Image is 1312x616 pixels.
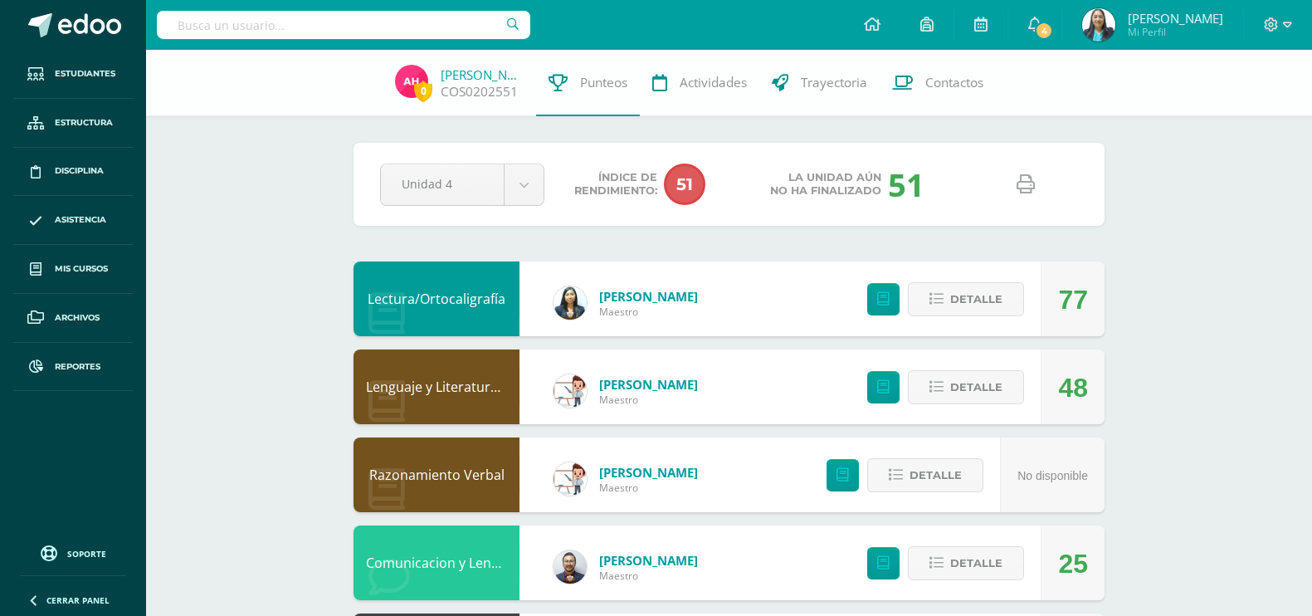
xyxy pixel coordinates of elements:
[369,466,505,484] a: Razonamiento Verbal
[1128,25,1223,39] span: Mi Perfil
[395,65,428,98] img: c30475755191437ff194ab05a7cc2646.png
[13,196,133,245] a: Asistencia
[67,548,106,560] span: Soporte
[55,213,106,227] span: Asistencia
[908,546,1024,580] button: Detalle
[414,81,432,101] span: 0
[13,148,133,197] a: Disciplina
[801,74,867,91] span: Trayectoria
[366,378,525,396] a: Lenguaje y Literatura 4to.
[366,554,543,572] a: Comunicacion y Lenguaje L3
[599,305,698,319] span: Maestro
[13,99,133,148] a: Estructura
[554,462,587,496] img: 66b8cf1cec89364a4f61a7e3b14e6833.png
[1058,526,1088,601] div: 25
[20,541,126,564] a: Soporte
[599,288,698,305] a: [PERSON_NAME]
[157,11,530,39] input: Busca un usuario...
[599,376,698,393] a: [PERSON_NAME]
[381,164,544,205] a: Unidad 4
[574,171,657,198] span: Índice de Rendimiento:
[680,74,747,91] span: Actividades
[354,262,519,336] div: Lectura/Ortocaligrafía
[599,569,698,583] span: Maestro
[880,50,996,116] a: Contactos
[759,50,880,116] a: Trayectoria
[55,116,113,130] span: Estructura
[888,163,924,206] div: 51
[599,481,698,495] span: Maestro
[1128,10,1223,27] span: [PERSON_NAME]
[536,50,640,116] a: Punteos
[925,74,983,91] span: Contactos
[55,262,108,276] span: Mis cursos
[580,74,627,91] span: Punteos
[554,550,587,584] img: ae0883259cc0ff7a98414bf9fd04ed3a.png
[441,66,524,83] a: [PERSON_NAME]
[13,294,133,343] a: Archivos
[441,83,518,100] a: COS0202551
[908,370,1024,404] button: Detalle
[368,290,505,308] a: Lectura/Ortocaligrafía
[13,245,133,294] a: Mis cursos
[1082,8,1115,42] img: dc7d38de1d5b52360c8bb618cee5abea.png
[867,458,983,492] button: Detalle
[354,526,519,600] div: Comunicacion y Lenguaje L3
[664,164,705,205] span: 51
[1058,262,1088,337] div: 77
[1058,350,1088,425] div: 48
[1035,22,1053,40] span: 4
[554,374,587,408] img: 66b8cf1cec89364a4f61a7e3b14e6833.png
[55,67,115,81] span: Estudiantes
[354,350,519,424] div: Lenguaje y Literatura 4to.
[599,393,698,407] span: Maestro
[55,311,100,325] span: Archivos
[402,164,483,203] span: Unidad 4
[55,360,100,374] span: Reportes
[599,552,698,569] a: [PERSON_NAME]
[354,438,519,512] div: Razonamiento Verbal
[554,286,587,320] img: 7b4256160ebb1349380938f6b688989c.png
[640,50,759,116] a: Actividades
[908,282,1024,316] button: Detalle
[46,594,110,606] span: Cerrar panel
[1017,469,1088,482] span: No disponible
[770,171,881,198] span: La unidad aún no ha finalizado
[599,464,698,481] a: [PERSON_NAME]
[55,164,104,178] span: Disciplina
[910,460,962,491] span: Detalle
[950,548,1002,579] span: Detalle
[13,50,133,99] a: Estudiantes
[950,284,1002,315] span: Detalle
[13,343,133,392] a: Reportes
[950,372,1002,403] span: Detalle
